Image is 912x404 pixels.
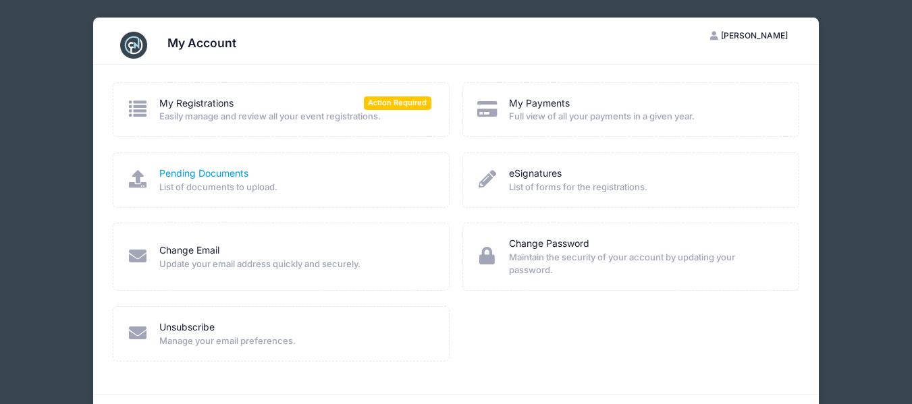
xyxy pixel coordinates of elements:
[159,258,431,271] span: Update your email address quickly and securely.
[159,335,431,348] span: Manage your email preferences.
[698,24,799,47] button: [PERSON_NAME]
[159,110,431,123] span: Easily manage and review all your event registrations.
[721,30,788,40] span: [PERSON_NAME]
[364,96,431,109] span: Action Required
[159,167,248,181] a: Pending Documents
[159,243,219,258] a: Change Email
[159,320,215,335] a: Unsubscribe
[509,181,781,194] span: List of forms for the registrations.
[509,251,781,277] span: Maintain the security of your account by updating your password.
[159,181,431,194] span: List of documents to upload.
[120,32,147,59] img: CampNetwork
[509,237,589,251] a: Change Password
[159,96,234,111] a: My Registrations
[167,36,236,50] h3: My Account
[509,96,570,111] a: My Payments
[509,167,562,181] a: eSignatures
[509,110,781,123] span: Full view of all your payments in a given year.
